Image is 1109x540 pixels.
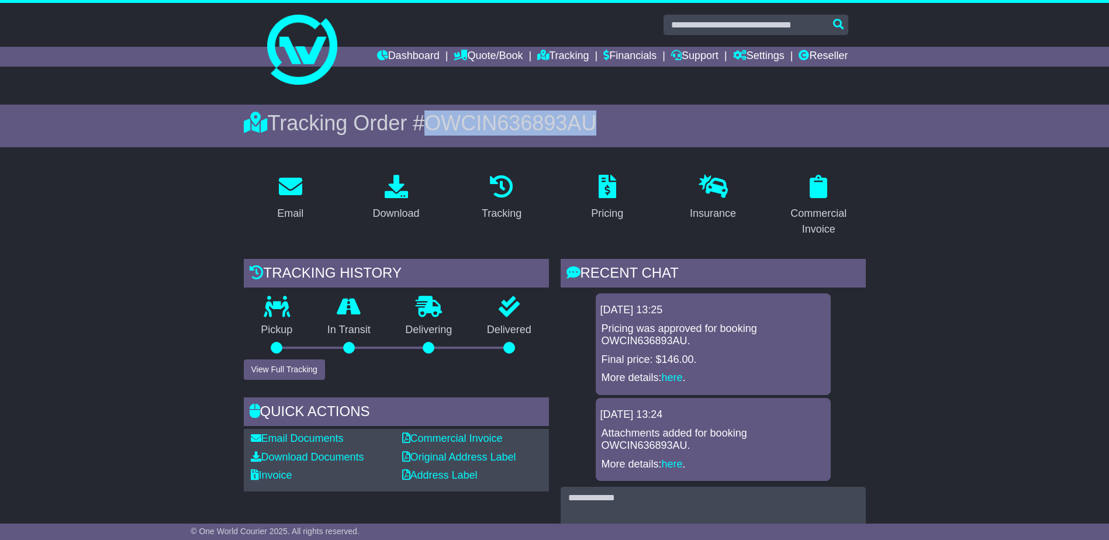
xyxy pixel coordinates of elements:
div: Email [277,206,303,221]
span: © One World Courier 2025. All rights reserved. [191,527,360,536]
a: Tracking [474,171,529,226]
a: Invoice [251,469,292,481]
div: Tracking [482,206,521,221]
a: Pricing [583,171,631,226]
div: Tracking Order # [244,110,866,136]
div: [DATE] 13:25 [600,304,826,317]
a: Settings [733,47,785,67]
p: Final price: $146.00. [602,354,825,366]
a: Commercial Invoice [402,432,503,444]
p: More details: . [602,458,825,471]
div: Pricing [591,206,623,221]
div: Quick Actions [244,397,549,429]
a: here [662,458,683,470]
button: View Full Tracking [244,359,325,380]
span: OWCIN636893AU [424,111,596,135]
a: Download Documents [251,451,364,463]
div: RECENT CHAT [561,259,866,290]
div: Insurance [690,206,736,221]
a: here [662,372,683,383]
div: Tracking history [244,259,549,290]
a: Financials [603,47,657,67]
div: Commercial Invoice [779,206,858,237]
a: Reseller [799,47,848,67]
a: Support [671,47,718,67]
a: Quote/Book [454,47,523,67]
p: Pricing was approved for booking OWCIN636893AU. [602,323,825,348]
a: Dashboard [377,47,440,67]
div: Download [372,206,419,221]
a: Address Label [402,469,478,481]
p: Attachments added for booking OWCIN636893AU. [602,427,825,452]
a: Tracking [537,47,589,67]
p: In Transit [310,324,388,337]
div: [DATE] 13:24 [600,409,826,421]
p: More details: . [602,372,825,385]
a: Download [365,171,427,226]
p: Pickup [244,324,310,337]
p: Delivering [388,324,470,337]
a: Email Documents [251,432,344,444]
p: Delivered [469,324,549,337]
a: Insurance [682,171,744,226]
a: Email [270,171,311,226]
a: Original Address Label [402,451,516,463]
a: Commercial Invoice [772,171,866,241]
